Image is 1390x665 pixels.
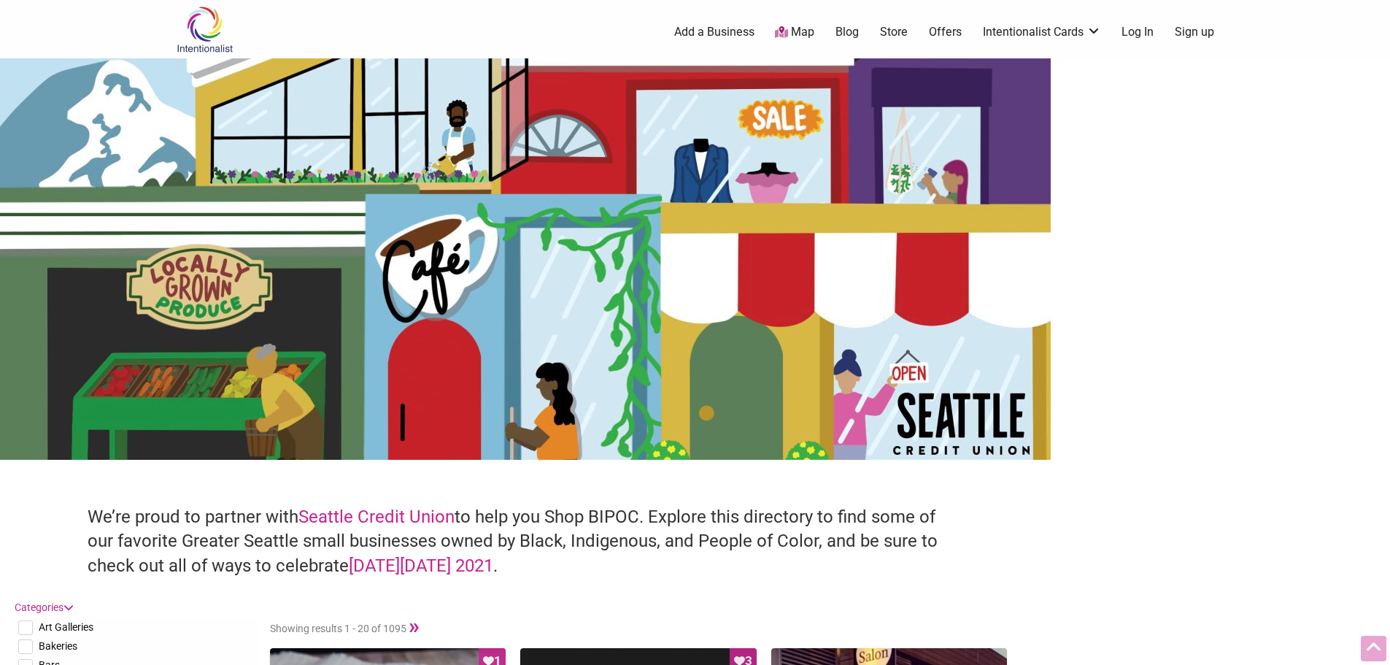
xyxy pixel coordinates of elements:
span: Showing results 1 - 20 of 1095 [270,623,422,634]
span: Art Galleries [39,621,93,633]
h4: We’re proud to partner with to help you Shop BIPOC. Explore this directory to find some of our fa... [88,505,963,579]
a: Categories [15,601,74,613]
a: Add a Business [674,24,754,40]
a: [DATE][DATE] 2021 [349,556,493,576]
a: Sign up [1175,24,1214,40]
a: Offers [929,24,962,40]
a: Store [880,24,908,40]
img: Intentionalist [170,6,239,53]
a: Seattle Credit Union [298,507,455,527]
a: Intentionalist Cards [983,24,1101,40]
a: » [406,613,422,639]
a: Log In [1121,24,1154,40]
div: Scroll Back to Top [1361,636,1386,661]
a: Blog [835,24,859,40]
span: Bakeries [39,640,77,652]
a: Map [775,24,814,41]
